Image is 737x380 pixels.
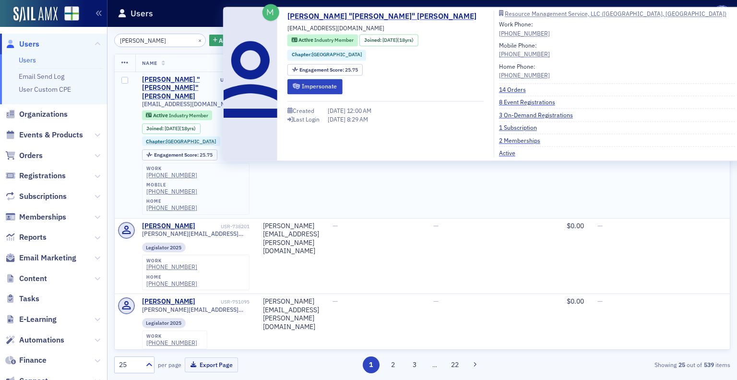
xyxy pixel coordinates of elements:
a: Automations [5,335,64,345]
div: Engagement Score: 25.75 [142,149,217,160]
span: Events & Products [19,130,83,140]
span: Name [142,60,157,66]
a: Active Industry Member [146,112,208,118]
a: [PHONE_NUMBER] [146,188,197,195]
span: Tasks [19,294,39,304]
a: [PHONE_NUMBER] [146,280,197,287]
span: Profile [713,5,730,22]
span: — [333,221,338,230]
a: Resource Management Service, LLC ([GEOGRAPHIC_DATA], [GEOGRAPHIC_DATA]) [499,11,735,16]
div: USR-702872 [220,77,250,83]
div: Chapter: [142,136,221,146]
div: home [146,274,197,280]
a: Email Send Log [19,72,64,81]
div: Work Phone: [499,20,550,38]
span: Chapter : [146,138,166,145]
div: [PERSON_NAME][EMAIL_ADDRESS][PERSON_NAME][DOMAIN_NAME] [263,222,319,256]
a: 3 On-Demand Registrations [499,110,580,119]
a: 8 Event Registrations [499,98,562,107]
span: Add Filter [219,36,244,45]
span: [DATE] [328,116,347,123]
a: [PHONE_NUMBER] [499,29,550,37]
button: AddFilter [209,35,249,47]
a: [PERSON_NAME] "[PERSON_NAME]" [PERSON_NAME] [287,11,484,22]
div: [PHONE_NUMBER] [146,339,197,346]
a: Memberships [5,212,66,222]
span: [DATE] [328,107,347,114]
div: Legislator 2025 [142,318,186,328]
div: USR-751095 [197,299,250,305]
label: per page [158,360,181,369]
span: Industry Member [314,37,354,44]
a: 1 Subscription [499,123,544,132]
div: Active: Active: Industry Member [287,34,358,46]
a: [PERSON_NAME] [142,297,195,306]
button: 2 [384,356,401,373]
span: Content [19,273,47,284]
span: [PERSON_NAME][EMAIL_ADDRESS][PERSON_NAME][DOMAIN_NAME] [142,306,250,313]
a: User Custom CPE [19,85,71,94]
span: … [428,360,441,369]
span: Orders [19,150,43,161]
a: View Homepage [58,6,79,23]
div: mobile [146,182,197,188]
div: Showing out of items [532,360,730,369]
a: Reports [5,232,47,243]
a: Active [499,148,523,157]
span: Joined : [364,37,382,44]
span: $0.00 [567,297,584,306]
span: Reports [19,232,47,243]
button: Export Page [185,357,238,372]
div: Resource Management Service, LLC ([GEOGRAPHIC_DATA], [GEOGRAPHIC_DATA]) [505,11,726,16]
div: Legislator 2025 [142,243,186,252]
span: [DATE] [165,125,179,132]
span: Engagement Score : [299,66,345,73]
a: E-Learning [5,314,57,325]
span: — [597,221,603,230]
a: Active Industry Member [292,37,354,44]
div: 25.75 [154,152,213,158]
span: 12:00 AM [347,107,371,114]
a: Users [19,56,36,64]
a: [PHONE_NUMBER] [146,263,197,270]
a: [PERSON_NAME] "[PERSON_NAME]" [PERSON_NAME] [142,75,219,101]
div: USR-738201 [197,223,250,230]
a: SailAMX [13,7,58,22]
span: E-Learning [19,314,57,325]
a: [PHONE_NUMBER] [499,50,550,59]
div: [PERSON_NAME][EMAIL_ADDRESS][PERSON_NAME][DOMAIN_NAME] [263,297,319,331]
span: [DATE] [382,37,397,43]
div: [PHONE_NUMBER] [146,172,197,179]
span: Engagement Score : [154,151,200,158]
button: 3 [406,356,423,373]
button: × [196,36,204,44]
a: Subscriptions [5,191,67,202]
a: [PHONE_NUMBER] [499,71,550,80]
a: Email Marketing [5,253,76,263]
a: [PERSON_NAME] [142,222,195,231]
span: [PERSON_NAME][EMAIL_ADDRESS][PERSON_NAME][DOMAIN_NAME] [142,230,250,237]
span: Registrations [19,171,66,181]
span: Finance [19,355,47,366]
img: SailAMX [64,6,79,21]
span: Active [298,37,314,44]
span: — [433,297,439,306]
a: [PHONE_NUMBER] [146,204,197,211]
span: — [433,221,439,230]
a: Organizations [5,109,68,120]
div: home [146,198,197,204]
span: $0.00 [567,221,584,230]
div: work [146,333,197,339]
span: Organizations [19,109,68,120]
button: 1 [363,356,380,373]
span: Joined : [146,125,165,132]
div: Mobile Phone: [499,41,550,59]
a: Chapter:[GEOGRAPHIC_DATA] [146,138,216,145]
a: Users [5,39,39,49]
